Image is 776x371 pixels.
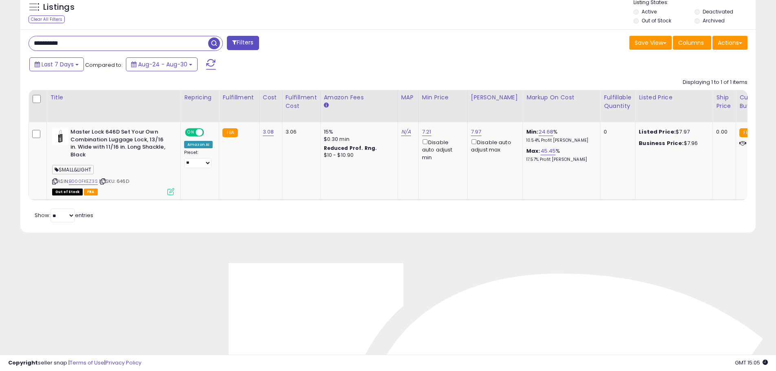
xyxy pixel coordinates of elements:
div: Fulfillable Quantity [604,93,632,110]
div: [PERSON_NAME] [471,93,519,102]
div: $0.30 min [324,136,391,143]
div: Cost [263,93,279,102]
div: Clear All Filters [29,15,65,23]
div: Listed Price [639,93,709,102]
div: $7.96 [639,140,706,147]
span: Last 7 Days [42,60,74,68]
div: Preset: [184,150,213,168]
p: 10.54% Profit [PERSON_NAME] [526,138,594,143]
b: Listed Price: [639,128,676,136]
span: Aug-24 - Aug-30 [138,60,187,68]
div: 3.06 [286,128,314,136]
div: Fulfillment Cost [286,93,317,110]
div: Ship Price [716,93,732,110]
div: $7.97 [639,128,706,136]
span: Columns [678,39,704,47]
button: Last 7 Days [29,57,84,71]
div: 15% [324,128,391,136]
b: Business Price: [639,139,684,147]
div: % [526,128,594,143]
label: Deactivated [703,8,733,15]
b: Min: [526,128,539,136]
b: Max: [526,147,541,155]
a: 45.45 [541,147,556,155]
button: Aug-24 - Aug-30 [126,57,198,71]
span: Show: entries [35,211,93,219]
span: | SKU: 646D [99,178,129,184]
small: FBA [739,128,754,137]
div: Fulfillment [222,93,255,102]
span: ON [186,129,196,136]
b: Master Lock 646D Set Your Own Combination Luggage Lock, 13/16 in. Wide with 11/16 in. Long Shackl... [70,128,169,160]
th: The percentage added to the cost of goods (COGS) that forms the calculator for Min & Max prices. [523,90,600,122]
div: $10 - $10.90 [324,152,391,159]
b: Reduced Prof. Rng. [324,145,377,151]
div: Displaying 1 to 1 of 1 items [683,79,747,86]
span: FBA [84,189,98,195]
div: Amazon Fees [324,93,394,102]
div: Disable auto adjust max [471,138,517,154]
div: 0 [604,128,629,136]
p: 17.57% Profit [PERSON_NAME] [526,157,594,162]
div: % [526,147,594,162]
div: 0.00 [716,128,730,136]
label: Archived [703,17,725,24]
div: Markup on Cost [526,93,597,102]
div: MAP [401,93,415,102]
a: 7.97 [471,128,481,136]
button: Filters [227,36,259,50]
button: Save View [629,36,672,50]
button: Columns [673,36,711,50]
a: 24.68 [539,128,554,136]
a: N/A [401,128,411,136]
label: Active [642,8,657,15]
div: Min Price [422,93,464,102]
button: Actions [712,36,747,50]
small: FBA [222,128,237,137]
div: Repricing [184,93,215,102]
small: Amazon Fees. [324,102,329,109]
a: 3.08 [263,128,274,136]
h5: Listings [43,2,75,13]
a: B000FKEZ3S [69,178,98,185]
span: SMALL&LIGHT [52,165,94,174]
div: Amazon AI [184,141,213,148]
span: OFF [203,129,216,136]
span: All listings that are currently out of stock and unavailable for purchase on Amazon [52,189,83,195]
a: 7.21 [422,128,431,136]
img: 31URt9LX9kL._SL40_.jpg [52,128,68,145]
div: Title [50,93,177,102]
span: Compared to: [85,61,123,69]
div: ASIN: [52,128,174,194]
div: Disable auto adjust min [422,138,461,161]
label: Out of Stock [642,17,671,24]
